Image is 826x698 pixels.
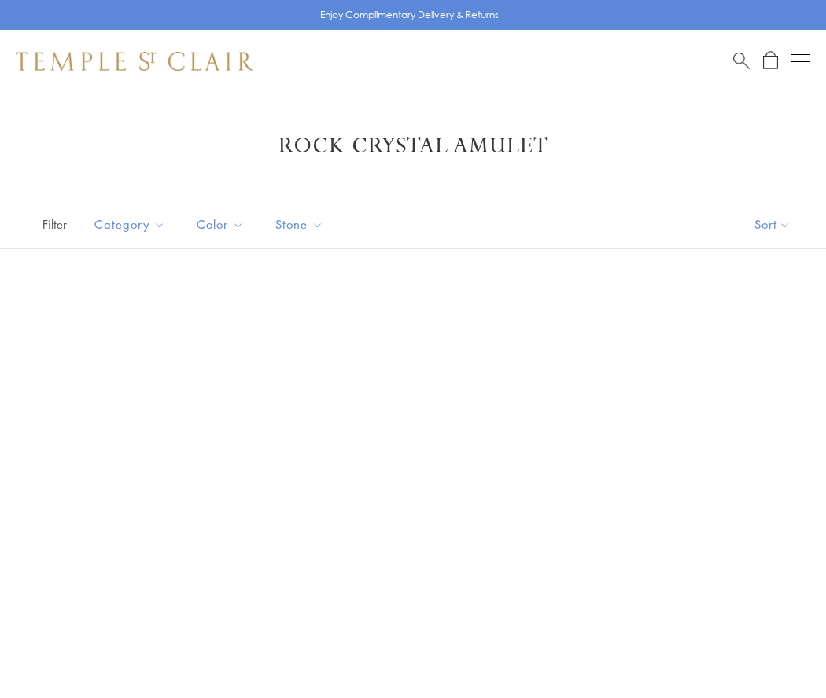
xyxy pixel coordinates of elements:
[320,7,499,23] p: Enjoy Complimentary Delivery & Returns
[733,51,750,71] a: Search
[267,215,335,234] span: Stone
[16,52,253,71] img: Temple St. Clair
[185,207,256,242] button: Color
[264,207,335,242] button: Stone
[791,52,810,71] button: Open navigation
[87,215,177,234] span: Category
[189,215,256,234] span: Color
[83,207,177,242] button: Category
[39,132,787,160] h1: Rock Crystal Amulet
[763,51,778,71] a: Open Shopping Bag
[719,200,826,248] button: Show sort by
